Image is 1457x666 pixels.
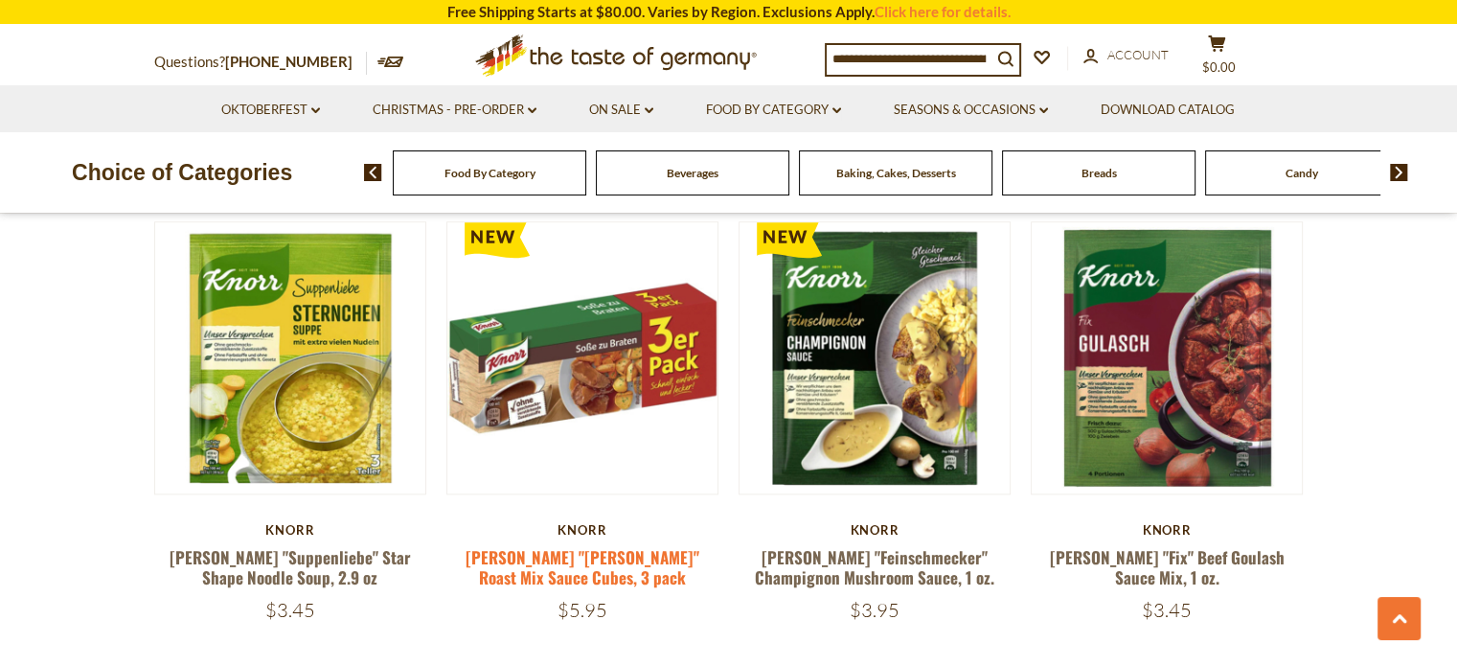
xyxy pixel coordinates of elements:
div: Knorr [739,522,1012,538]
a: Christmas - PRE-ORDER [373,100,536,121]
div: Knorr [154,522,427,538]
div: Knorr [446,522,719,538]
span: $3.45 [265,598,315,622]
a: Seasons & Occasions [894,100,1048,121]
a: On Sale [589,100,653,121]
span: $0.00 [1202,59,1236,75]
a: Candy [1286,166,1318,180]
a: [PERSON_NAME] "[PERSON_NAME]" Roast Mix Sauce Cubes, 3 pack [466,545,699,589]
p: Questions? [154,50,367,75]
span: $3.45 [1142,598,1192,622]
a: [PERSON_NAME] "Suppenliebe" Star Shape Noodle Soup, 2.9 oz [170,545,411,589]
span: Account [1107,47,1169,62]
a: Account [1083,45,1169,66]
a: Food By Category [706,100,841,121]
a: Click here for details. [875,3,1011,20]
img: Knorr "Suppenliebe" Star Shape Noodle Soup, 2.9 oz [155,222,426,494]
img: previous arrow [364,164,382,181]
a: [PERSON_NAME] "Feinschmecker" Champignon Mushroom Sauce, 1 oz. [755,545,994,589]
span: $5.95 [558,598,607,622]
a: [PERSON_NAME] "Fix" Beef Goulash Sauce Mix, 1 oz. [1050,545,1285,589]
a: [PHONE_NUMBER] [225,53,353,70]
img: Knorr "Feinschmecker" Champignon Mushroom Sauce, 1 oz. [740,222,1011,494]
div: Knorr [1031,522,1304,538]
img: next arrow [1390,164,1408,181]
img: Knorr "Braten" Roast Mix Sauce Cubes, 3 pack [447,222,718,494]
a: Download Catalog [1101,100,1235,121]
span: $3.95 [850,598,899,622]
a: Baking, Cakes, Desserts [836,166,956,180]
a: Food By Category [444,166,535,180]
a: Breads [1081,166,1117,180]
a: Beverages [667,166,718,180]
a: Oktoberfest [221,100,320,121]
button: $0.00 [1189,34,1246,82]
img: Knorr "Fix" Beef Goulash Sauce Mix, 1 oz. [1032,222,1303,494]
